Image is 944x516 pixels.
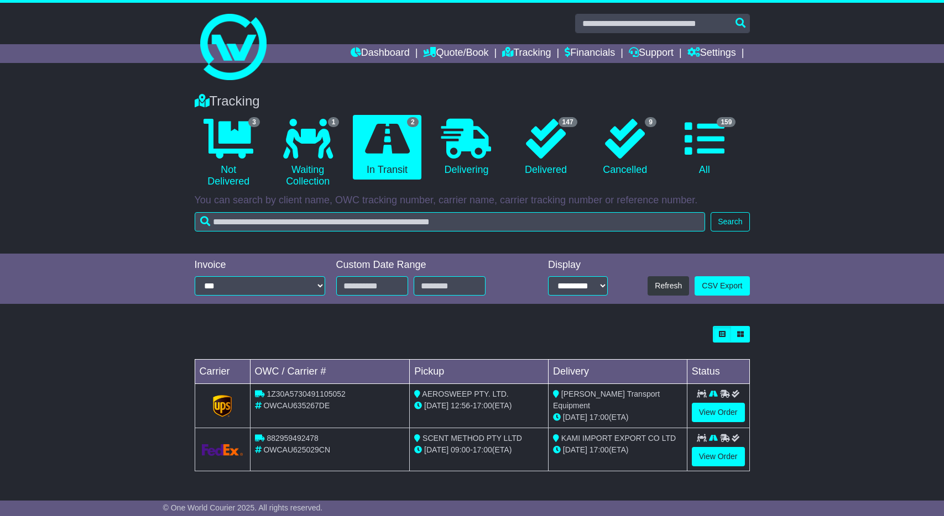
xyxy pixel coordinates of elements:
[563,445,587,454] span: [DATE]
[248,117,260,127] span: 3
[590,445,609,454] span: 17:00
[648,276,689,296] button: Refresh
[561,434,676,443] span: KAMI IMPORT EXPORT CO LTD
[336,259,514,271] div: Custom Date Range
[189,93,755,109] div: Tracking
[502,44,551,63] a: Tracking
[645,117,656,127] span: 9
[711,212,749,231] button: Search
[591,115,659,180] a: 9 Cancelled
[351,44,410,63] a: Dashboard
[407,117,419,127] span: 2
[213,395,232,417] img: GetCarrierServiceLogo
[590,413,609,422] span: 17:00
[195,259,325,271] div: Invoice
[432,115,500,180] a: Delivering
[202,444,243,456] img: GetCarrierServiceLogo
[473,445,492,454] span: 17:00
[548,360,687,384] td: Delivery
[274,115,342,192] a: 1 Waiting Collection
[163,503,323,512] span: © One World Courier 2025. All rights reserved.
[424,445,448,454] span: [DATE]
[267,434,318,443] span: 882959492478
[414,444,544,456] div: - (ETA)
[451,401,470,410] span: 12:56
[414,400,544,412] div: - (ETA)
[692,403,745,422] a: View Order
[422,389,508,398] span: AEROSWEEP PTY. LTD.
[687,360,749,384] td: Status
[263,401,330,410] span: OWCAU635267DE
[195,115,263,192] a: 3 Not Delivered
[451,445,470,454] span: 09:00
[263,445,330,454] span: OWCAU625029CN
[353,115,421,180] a: 2 In Transit
[687,44,736,63] a: Settings
[195,360,250,384] td: Carrier
[553,389,660,410] span: [PERSON_NAME] Transport Equipment
[267,389,345,398] span: 1Z30A5730491105052
[553,444,682,456] div: (ETA)
[424,401,448,410] span: [DATE]
[423,434,522,443] span: SCENT METHOD PTY LLTD
[195,194,750,207] p: You can search by client name, OWC tracking number, carrier name, carrier tracking number or refe...
[328,117,340,127] span: 1
[670,115,738,180] a: 159 All
[563,413,587,422] span: [DATE]
[565,44,615,63] a: Financials
[512,115,580,180] a: 147 Delivered
[559,117,577,127] span: 147
[692,447,745,466] a: View Order
[695,276,749,296] a: CSV Export
[553,412,682,423] div: (ETA)
[423,44,488,63] a: Quote/Book
[410,360,549,384] td: Pickup
[548,259,608,271] div: Display
[717,117,736,127] span: 159
[629,44,674,63] a: Support
[250,360,410,384] td: OWC / Carrier #
[473,401,492,410] span: 17:00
